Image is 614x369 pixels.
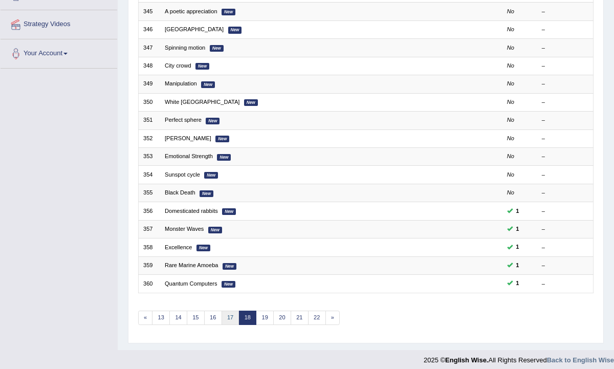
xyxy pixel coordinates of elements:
a: » [325,311,340,325]
td: 360 [138,275,160,293]
em: No [507,8,514,14]
div: – [542,189,588,197]
em: No [507,171,514,178]
em: New [222,281,235,288]
a: Your Account [1,39,117,65]
a: City crowd [165,62,191,69]
a: Manipulation [165,80,197,86]
div: – [542,62,588,70]
span: You can still take this question [513,225,522,234]
em: No [507,62,514,69]
td: 347 [138,39,160,57]
a: 13 [152,311,170,325]
div: – [542,225,588,233]
a: Domesticated rabbits [165,208,218,214]
div: – [542,98,588,106]
a: 16 [204,311,222,325]
a: Quantum Computers [165,280,217,287]
a: Emotional Strength [165,153,213,159]
td: 359 [138,256,160,274]
em: No [507,153,514,159]
em: No [507,26,514,32]
em: No [507,189,514,196]
a: [PERSON_NAME] [165,135,211,141]
em: No [507,117,514,123]
div: – [542,262,588,270]
em: New [222,208,236,215]
strong: English Wise. [445,356,488,364]
em: New [195,63,209,70]
em: New [228,27,242,33]
a: Strategy Videos [1,10,117,36]
em: New [217,154,231,161]
a: « [138,311,153,325]
a: Rare Marine Amoeba [165,262,218,268]
a: [GEOGRAPHIC_DATA] [165,26,224,32]
span: You can still take this question [513,243,522,252]
em: No [507,80,514,86]
div: – [542,44,588,52]
td: 349 [138,75,160,93]
em: No [507,45,514,51]
a: Monster Waves [165,226,204,232]
em: No [507,135,514,141]
td: 356 [138,202,160,220]
a: Black Death [165,189,195,196]
a: 19 [256,311,274,325]
a: White [GEOGRAPHIC_DATA] [165,99,239,105]
a: 22 [308,311,326,325]
span: You can still take this question [513,279,522,288]
div: – [542,244,588,252]
td: 355 [138,184,160,202]
div: – [542,135,588,143]
span: You can still take this question [513,207,522,216]
a: 20 [273,311,291,325]
a: 21 [291,311,309,325]
em: New [201,81,215,88]
div: – [542,8,588,16]
a: 18 [239,311,257,325]
div: – [542,26,588,34]
td: 350 [138,93,160,111]
a: 17 [222,311,239,325]
em: New [208,227,222,233]
td: 357 [138,220,160,238]
a: Excellence [165,244,192,250]
div: – [542,153,588,161]
a: Perfect sphere [165,117,202,123]
div: – [542,280,588,288]
div: – [542,116,588,124]
a: 15 [187,311,205,325]
a: A poetic appreciation [165,8,217,14]
td: 352 [138,129,160,147]
td: 346 [138,20,160,38]
em: New [223,263,236,270]
td: 354 [138,166,160,184]
a: Back to English Wise [547,356,614,364]
em: New [204,172,218,179]
td: 358 [138,238,160,256]
div: 2025 © All Rights Reserved [424,350,614,365]
em: New [210,45,224,52]
a: Spinning motion [165,45,205,51]
div: – [542,207,588,215]
em: New [200,190,213,197]
td: 345 [138,3,160,20]
td: 348 [138,57,160,75]
a: Sunspot cycle [165,171,200,178]
em: New [206,118,220,124]
em: No [507,99,514,105]
em: New [244,99,258,106]
em: New [215,136,229,142]
em: New [222,9,235,15]
a: 14 [169,311,187,325]
div: – [542,80,588,88]
em: New [196,245,210,251]
span: You can still take this question [513,261,522,270]
td: 353 [138,148,160,166]
div: – [542,171,588,179]
td: 351 [138,112,160,129]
